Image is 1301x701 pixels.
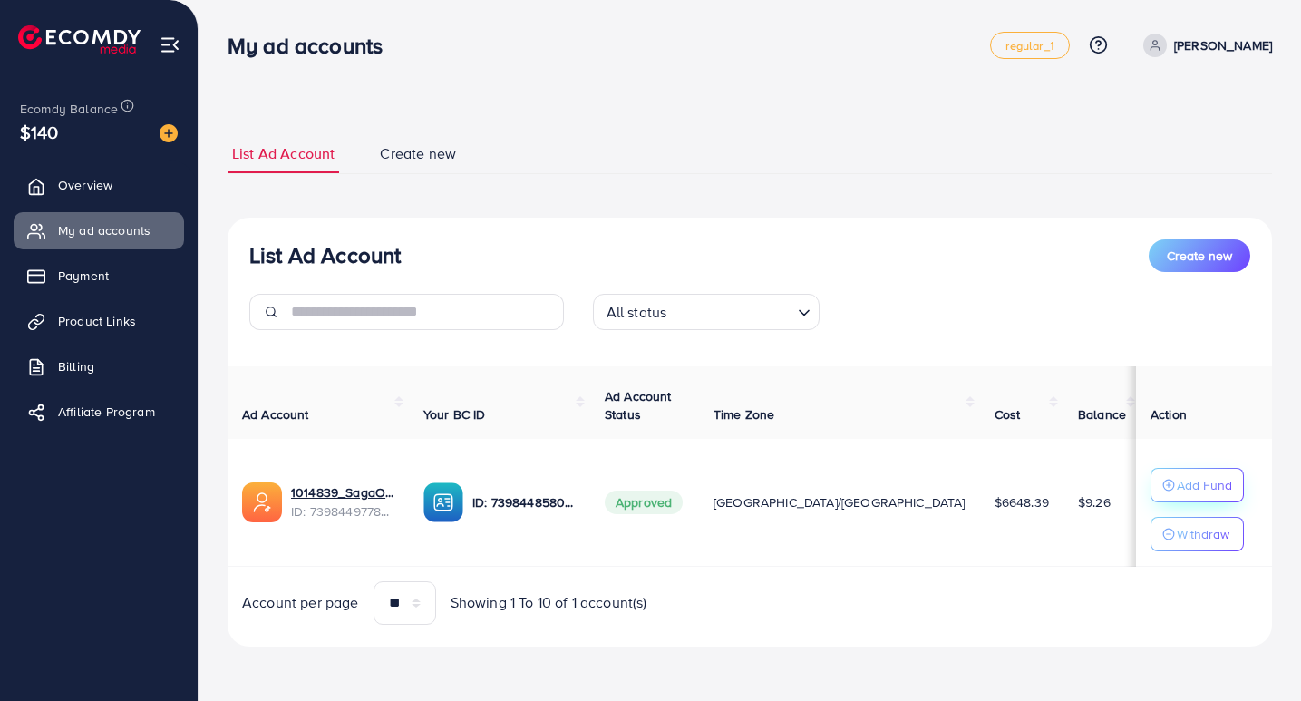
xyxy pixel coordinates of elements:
[228,33,397,59] h3: My ad accounts
[20,100,118,118] span: Ecomdy Balance
[291,502,394,521] span: ID: 7398449778285281297
[1177,474,1232,496] p: Add Fund
[18,25,141,54] img: logo
[1078,405,1126,424] span: Balance
[423,482,463,522] img: ic-ba-acc.ded83a64.svg
[1151,405,1187,424] span: Action
[593,294,820,330] div: Search for option
[242,482,282,522] img: ic-ads-acc.e4c84228.svg
[990,32,1069,59] a: regular_1
[14,348,184,385] a: Billing
[1078,493,1111,511] span: $9.26
[20,119,59,145] span: $140
[14,258,184,294] a: Payment
[1167,247,1232,265] span: Create new
[14,394,184,430] a: Affiliate Program
[58,221,150,239] span: My ad accounts
[58,176,112,194] span: Overview
[995,493,1049,511] span: $6648.39
[160,34,180,55] img: menu
[714,493,966,511] span: [GEOGRAPHIC_DATA]/[GEOGRAPHIC_DATA]
[672,296,790,326] input: Search for option
[242,592,359,613] span: Account per page
[380,143,456,164] span: Create new
[423,405,486,424] span: Your BC ID
[1005,40,1053,52] span: regular_1
[451,592,647,613] span: Showing 1 To 10 of 1 account(s)
[242,405,309,424] span: Ad Account
[58,312,136,330] span: Product Links
[58,267,109,285] span: Payment
[1151,517,1244,551] button: Withdraw
[232,143,335,164] span: List Ad Account
[1151,468,1244,502] button: Add Fund
[472,492,576,513] p: ID: 7398448580035624961
[14,212,184,248] a: My ad accounts
[249,242,401,268] h3: List Ad Account
[14,167,184,203] a: Overview
[1136,34,1272,57] a: [PERSON_NAME]
[1224,619,1287,687] iframe: Chat
[160,124,178,142] img: image
[58,357,94,375] span: Billing
[995,405,1021,424] span: Cost
[58,403,155,421] span: Affiliate Program
[291,483,394,521] div: <span class='underline'>1014839_SagaOnline_1722585848126</span></br>7398449778285281297
[14,303,184,339] a: Product Links
[1174,34,1272,56] p: [PERSON_NAME]
[605,491,683,514] span: Approved
[291,483,394,501] a: 1014839_SagaOnline_1722585848126
[605,387,672,424] span: Ad Account Status
[714,405,774,424] span: Time Zone
[1177,523,1229,545] p: Withdraw
[603,299,671,326] span: All status
[1149,239,1250,272] button: Create new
